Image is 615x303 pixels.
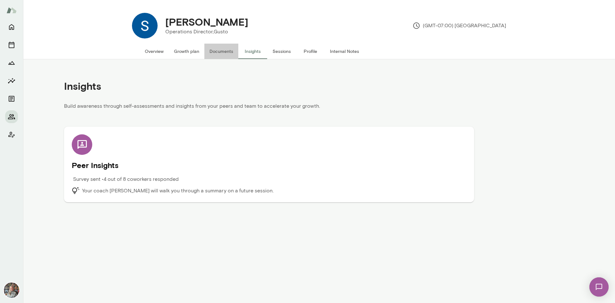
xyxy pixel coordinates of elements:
[140,44,169,59] button: Overview
[6,4,17,16] img: Mento
[5,128,18,141] button: Client app
[72,134,466,195] div: Peer Insights Survey sent •4 out of 8 coworkers respondedYour coach [PERSON_NAME] will walk you t...
[5,38,18,51] button: Sessions
[296,44,325,59] button: Profile
[325,44,364,59] button: Internal Notes
[64,127,474,202] div: Peer Insights Survey sent •4 out of 8 coworkers respondedYour coach [PERSON_NAME] will walk you t...
[169,44,204,59] button: Growth plan
[5,21,18,33] button: Home
[267,44,296,59] button: Sessions
[64,102,474,114] p: Build awareness through self-assessments and insights from your peers and team to accelerate your...
[5,110,18,123] button: Members
[64,80,101,92] h4: Insights
[5,92,18,105] button: Documents
[413,22,506,29] p: (GMT-07:00) [GEOGRAPHIC_DATA]
[204,44,238,59] button: Documents
[82,187,274,195] p: Your coach [PERSON_NAME] will walk you through a summary on a future session.
[238,44,267,59] button: Insights
[72,160,466,170] h5: Peer Insights
[5,56,18,69] button: Growth Plan
[132,13,158,38] img: Sandra Jirous
[165,28,248,36] p: Operations Director, Gusto
[165,16,248,28] h4: [PERSON_NAME]
[5,74,18,87] button: Insights
[4,282,19,298] img: Tricia Maggio
[73,175,179,183] p: Survey sent • 4 out of 8 coworkers responded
